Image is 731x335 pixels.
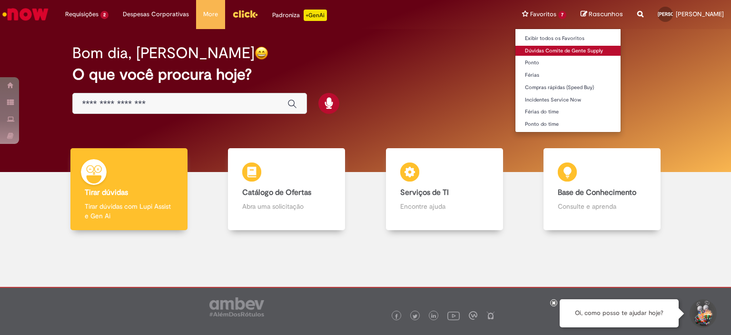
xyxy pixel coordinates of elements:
[100,11,109,19] span: 2
[524,148,682,231] a: Base de Conhecimento Consulte e aprenda
[72,66,659,83] h2: O que você procura hoje?
[208,148,366,231] a: Catálogo de Ofertas Abra uma solicitação
[272,10,327,21] div: Padroniza
[65,10,99,19] span: Requisições
[658,11,695,17] span: [PERSON_NAME]
[515,119,621,130] a: Ponto do time
[255,46,268,60] img: happy-face.png
[581,10,623,19] a: Rascunhos
[413,314,417,319] img: logo_footer_twitter.png
[676,10,724,18] span: [PERSON_NAME]
[232,7,258,21] img: click_logo_yellow_360x200.png
[1,5,50,24] img: ServiceNow
[530,10,556,19] span: Favoritos
[589,10,623,19] span: Rascunhos
[394,314,399,319] img: logo_footer_facebook.png
[558,202,646,211] p: Consulte e aprenda
[123,10,189,19] span: Despesas Corporativas
[447,309,460,322] img: logo_footer_youtube.png
[515,46,621,56] a: Dúvidas Comite de Gente Supply
[515,29,621,132] ul: Favoritos
[365,148,524,231] a: Serviços de TI Encontre ajuda
[515,33,621,44] a: Exibir todos os Favoritos
[431,314,436,319] img: logo_footer_linkedin.png
[203,10,218,19] span: More
[515,82,621,93] a: Compras rápidas (Speed Buy)
[558,188,636,197] b: Base de Conhecimento
[242,202,331,211] p: Abra uma solicitação
[209,297,264,316] img: logo_footer_ambev_rotulo_gray.png
[400,202,489,211] p: Encontre ajuda
[515,70,621,81] a: Férias
[50,148,208,231] a: Tirar dúvidas Tirar dúvidas com Lupi Assist e Gen Ai
[304,10,327,21] p: +GenAi
[486,311,495,320] img: logo_footer_naosei.png
[242,188,311,197] b: Catálogo de Ofertas
[85,188,128,197] b: Tirar dúvidas
[688,299,717,328] button: Iniciar Conversa de Suporte
[469,311,477,320] img: logo_footer_workplace.png
[85,202,173,221] p: Tirar dúvidas com Lupi Assist e Gen Ai
[72,45,255,61] h2: Bom dia, [PERSON_NAME]
[400,188,449,197] b: Serviços de TI
[515,95,621,105] a: Incidentes Service Now
[515,58,621,68] a: Ponto
[558,11,566,19] span: 7
[515,107,621,117] a: Férias do time
[560,299,679,327] div: Oi, como posso te ajudar hoje?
